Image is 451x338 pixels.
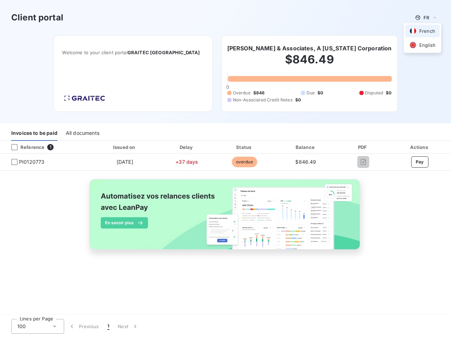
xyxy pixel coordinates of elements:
[83,175,368,262] img: banner
[419,28,435,35] span: French
[113,319,143,334] button: Next
[128,50,200,55] span: GRAITEC [GEOGRAPHIC_DATA]
[92,144,157,151] div: Issued on
[19,158,44,165] span: PI0120773
[424,15,429,20] span: FR
[365,90,383,96] span: Disputed
[317,90,323,96] span: $0
[216,144,272,151] div: Status
[232,157,257,167] span: overdue
[107,323,109,330] span: 1
[227,44,392,52] h6: [PERSON_NAME] & Associates, A [US_STATE] Corporation
[6,144,44,150] div: Reference
[11,126,57,141] div: Invoices to be paid
[233,90,251,96] span: Overdue
[17,323,26,330] span: 100
[386,90,391,96] span: $0
[295,159,316,165] span: $846.49
[64,319,103,334] button: Previous
[62,50,204,55] span: Welcome to your client portal
[62,93,107,103] img: Company logo
[295,97,301,103] span: $0
[390,144,450,151] div: Actions
[419,42,435,49] span: English
[253,90,265,96] span: $846
[307,90,315,96] span: Due
[117,159,133,165] span: [DATE]
[66,126,99,141] div: All documents
[11,11,63,24] h3: Client portal
[411,156,428,168] button: Pay
[233,97,292,103] span: Non-Associated Credit Notes
[175,159,198,165] span: +37 days
[47,144,54,150] span: 1
[339,144,387,151] div: PDF
[275,144,336,151] div: Balance
[226,84,229,90] span: 0
[160,144,214,151] div: Delay
[227,52,392,74] h2: $846.49
[103,319,113,334] button: 1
